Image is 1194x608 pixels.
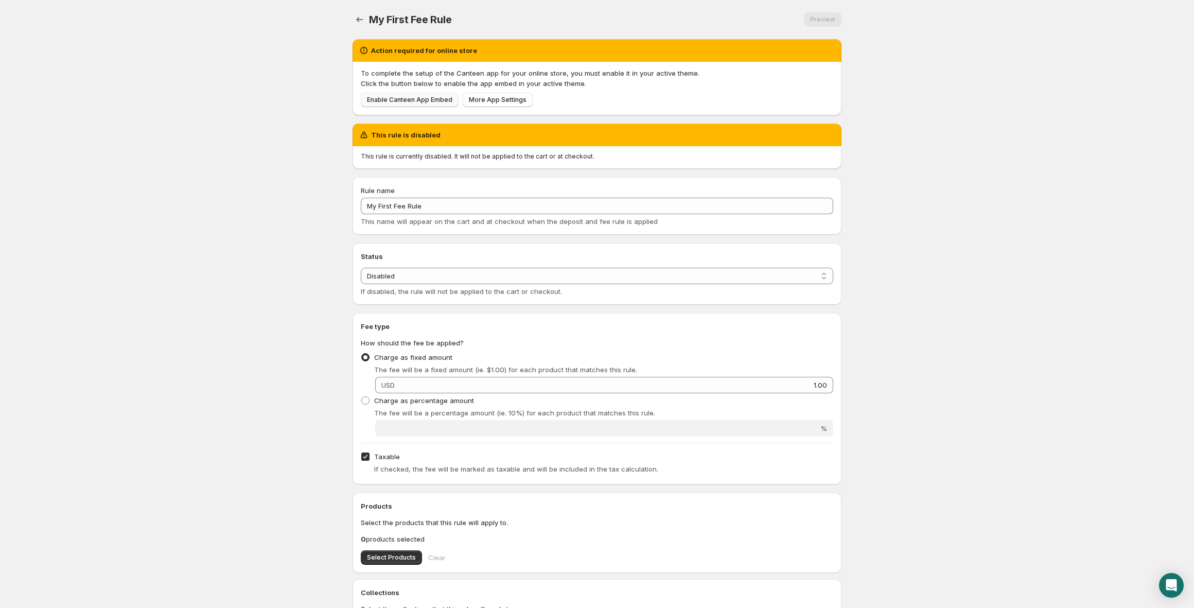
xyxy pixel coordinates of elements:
[374,366,637,374] span: The fee will be a fixed amount (ie. $1.00) for each product that matches this rule.
[361,534,833,544] p: products selected
[361,501,833,511] h2: Products
[353,12,367,27] button: Settings
[361,535,366,543] b: 0
[361,186,395,195] span: Rule name
[361,217,658,225] span: This name will appear on the cart and at checkout when the deposit and fee rule is applied
[361,68,833,78] p: To complete the setup of the Canteen app for your online store, you must enable it in your active...
[820,424,827,432] span: %
[361,287,562,296] span: If disabled, the rule will not be applied to the cart or checkout.
[361,587,833,598] h2: Collections
[374,396,474,405] span: Charge as percentage amount
[374,465,658,473] span: If checked, the fee will be marked as taxable and will be included in the tax calculation.
[469,96,526,104] span: More App Settings
[361,251,833,262] h2: Status
[367,553,416,562] span: Select Products
[361,550,422,565] button: Select Products
[361,152,833,161] p: This rule is currently disabled. It will not be applied to the cart or at checkout.
[374,353,452,361] span: Charge as fixed amount
[463,93,533,107] a: More App Settings
[369,13,452,26] span: My First Fee Rule
[361,93,459,107] a: Enable Canteen App Embed
[361,517,833,528] p: Select the products that this rule will apply to.
[371,45,477,56] h2: Action required for online store
[371,130,441,140] h2: This rule is disabled
[361,321,833,332] h2: Fee type
[361,78,833,89] p: Click the button below to enable the app embed in your active theme.
[381,381,395,389] span: USD
[374,453,400,461] span: Taxable
[374,408,833,418] p: The fee will be a percentage amount (ie. 10%) for each product that matches this rule.
[367,96,452,104] span: Enable Canteen App Embed
[1159,573,1184,598] div: Open Intercom Messenger
[361,339,464,347] span: How should the fee be applied?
